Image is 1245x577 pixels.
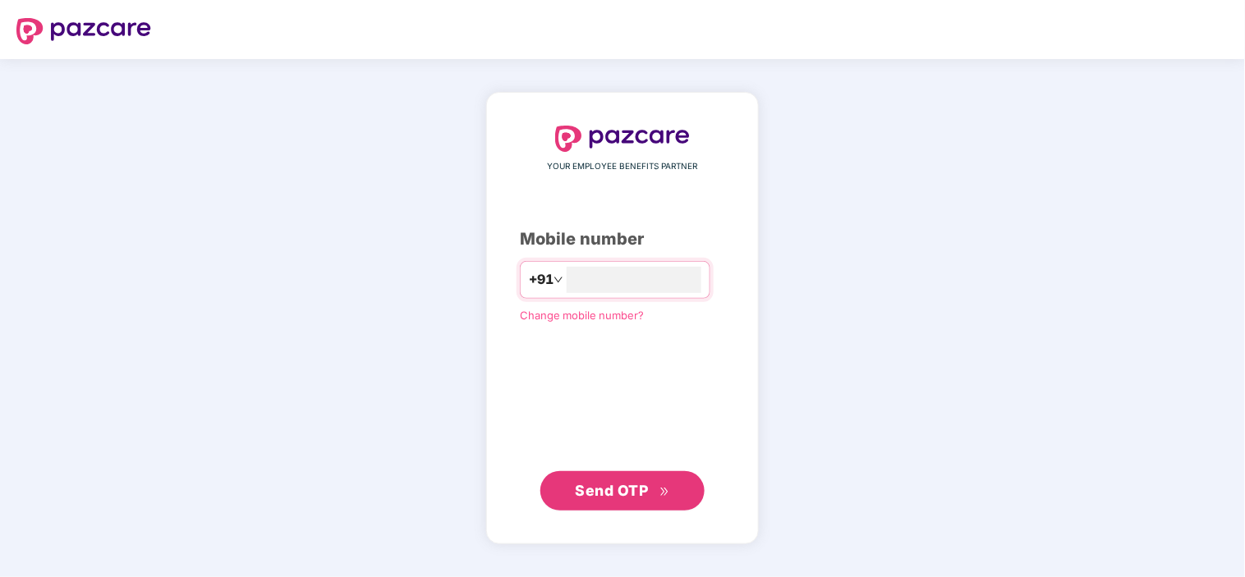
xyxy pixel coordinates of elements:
[520,309,644,322] a: Change mobile number?
[576,482,649,499] span: Send OTP
[659,487,670,497] span: double-right
[16,18,151,44] img: logo
[540,471,705,511] button: Send OTPdouble-right
[554,275,563,285] span: down
[520,227,725,252] div: Mobile number
[555,126,690,152] img: logo
[529,269,554,290] span: +91
[548,160,698,173] span: YOUR EMPLOYEE BENEFITS PARTNER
